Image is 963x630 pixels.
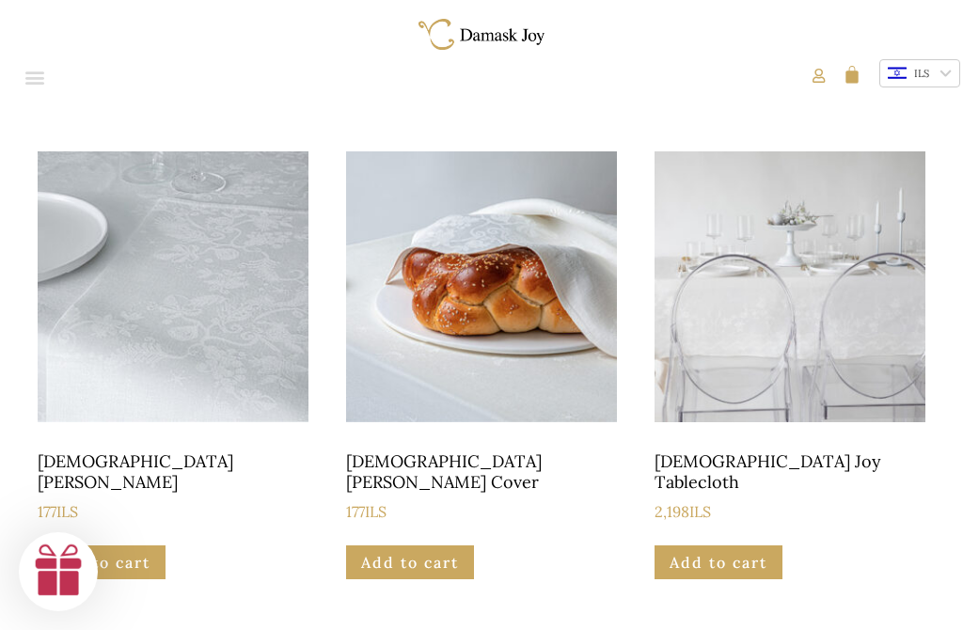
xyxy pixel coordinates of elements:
[689,502,711,521] span: ILS
[655,151,925,523] a: [DEMOGRAPHIC_DATA] Joy Tablecloth 2,198ILS
[346,151,617,422] img: Jewish Joy Challah Bread Cover
[19,61,50,92] div: Menu Toggle
[346,443,617,500] h2: [DEMOGRAPHIC_DATA] [PERSON_NAME] Cover
[346,502,387,521] bdi: 177
[38,545,166,579] a: Add to cart: “Jewish joy Napkins”
[38,502,78,521] bdi: 177
[38,151,308,523] a: [DEMOGRAPHIC_DATA] [PERSON_NAME] 177ILS
[38,443,308,500] h2: [DEMOGRAPHIC_DATA] [PERSON_NAME]
[365,502,387,521] span: ILS
[346,545,474,579] a: Add to cart: “Jewish Joy Challah Bread Cover”
[655,151,925,422] img: Jewish Joy Tablecloth
[655,502,711,521] bdi: 2,198
[914,67,929,80] span: ILS
[56,502,78,521] span: ILS
[38,151,308,422] img: Jewish joy Napkins
[655,443,925,500] h2: [DEMOGRAPHIC_DATA] Joy Tablecloth
[346,151,617,523] a: [DEMOGRAPHIC_DATA] [PERSON_NAME] Cover 177ILS
[655,545,782,579] a: Add to cart: “Jewish Joy Tablecloth”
